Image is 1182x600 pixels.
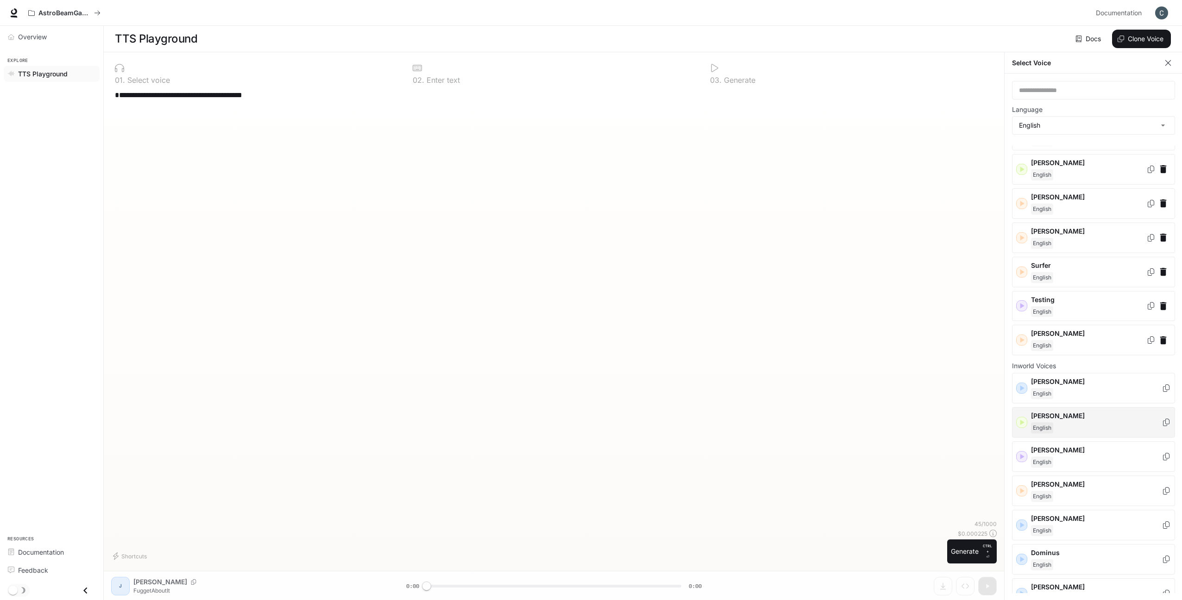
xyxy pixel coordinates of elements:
[4,562,100,578] a: Feedback
[958,530,987,538] p: $ 0.000225
[1031,480,1162,489] p: [PERSON_NAME]
[1031,227,1146,236] p: [PERSON_NAME]
[1031,559,1053,570] span: English
[1031,192,1146,202] p: [PERSON_NAME]
[1031,306,1053,317] span: English
[1031,457,1053,468] span: English
[75,581,96,600] button: Close drawer
[1162,419,1171,426] button: Copy Voice ID
[1146,268,1156,276] button: Copy Voice ID
[4,66,100,82] a: TTS Playground
[722,76,755,84] p: Generate
[8,585,18,595] span: Dark mode toggle
[1031,238,1053,249] span: English
[1031,295,1146,304] p: Testing
[975,520,997,528] p: 45 / 1000
[1012,363,1175,369] p: Inworld Voices
[115,30,197,48] h1: TTS Playground
[1146,234,1156,241] button: Copy Voice ID
[1031,445,1162,455] p: [PERSON_NAME]
[1012,106,1043,113] p: Language
[1031,329,1146,338] p: [PERSON_NAME]
[1031,204,1053,215] span: English
[710,76,722,84] p: 0 3 .
[1096,7,1142,19] span: Documentation
[115,76,125,84] p: 0 1 .
[1162,521,1171,529] button: Copy Voice ID
[38,9,90,17] p: AstroBeamGame
[1031,340,1053,351] span: English
[424,76,460,84] p: Enter text
[1031,377,1162,386] p: [PERSON_NAME]
[947,539,997,563] button: GenerateCTRL +⏎
[1031,388,1053,399] span: English
[1155,6,1168,19] img: User avatar
[1031,169,1053,180] span: English
[982,543,993,554] p: CTRL +
[1031,272,1053,283] span: English
[413,76,424,84] p: 0 2 .
[1031,491,1053,502] span: English
[24,4,105,22] button: All workspaces
[1162,487,1171,495] button: Copy Voice ID
[1162,556,1171,563] button: Copy Voice ID
[1031,422,1053,433] span: English
[1162,453,1171,460] button: Copy Voice ID
[1031,514,1162,523] p: [PERSON_NAME]
[1152,4,1171,22] button: User avatar
[4,544,100,560] a: Documentation
[1031,582,1162,592] p: [PERSON_NAME]
[1112,30,1171,48] button: Clone Voice
[111,549,151,563] button: Shortcuts
[1031,411,1162,421] p: [PERSON_NAME]
[1146,302,1156,309] button: Copy Voice ID
[4,29,100,45] a: Overview
[1031,158,1146,167] p: [PERSON_NAME]
[18,32,47,42] span: Overview
[125,76,170,84] p: Select voice
[1162,384,1171,392] button: Copy Voice ID
[1146,166,1156,173] button: Copy Voice ID
[1031,548,1162,557] p: Dominus
[1162,590,1171,597] button: Copy Voice ID
[1146,336,1156,344] button: Copy Voice ID
[1074,30,1105,48] a: Docs
[982,543,993,560] p: ⏎
[18,69,68,79] span: TTS Playground
[1092,4,1149,22] a: Documentation
[1012,117,1175,134] div: English
[1031,261,1146,270] p: Surfer
[1146,200,1156,207] button: Copy Voice ID
[1031,525,1053,536] span: English
[18,565,48,575] span: Feedback
[18,547,64,557] span: Documentation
